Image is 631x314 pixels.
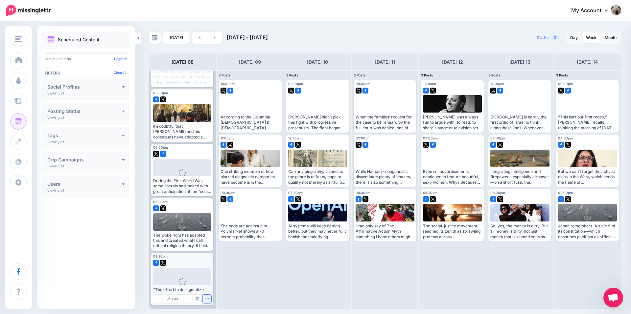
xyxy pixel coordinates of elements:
img: twitter-square.png [295,142,301,148]
a: Edit [153,295,192,303]
span: 06:00pm [153,145,168,149]
div: AI systems will keep getting better, but they may never fully banish the underlying uncertainties... [288,223,347,240]
span: 12:00pm [490,82,504,86]
img: facebook-square.png [362,142,368,148]
div: Loading [173,278,191,295]
div: Even so, advertisements continued to feature beautiful, sexy women. Why? Because they work. Men a... [423,169,482,185]
img: twitter-square.png [288,88,294,94]
span: Drafts [537,36,549,40]
span: 05:30pm [423,191,437,195]
span: 07:30pm [288,191,303,195]
span: 11:00am [221,136,234,140]
span: 10:00am [221,82,235,86]
span: 09:00pm [221,191,235,195]
img: facebook-square.png [497,88,503,94]
img: facebook-square.png [558,196,564,202]
div: [PERSON_NAME] was always fun to argue with, to read, to share a stage or television set with, to ... [423,115,482,131]
img: facebook-square.png [423,196,429,202]
img: calendar-grey-darker.png [196,297,199,301]
a: [DATE] [163,32,190,44]
p: Scheduled Posts [45,57,128,60]
h4: [DATE] 12 [442,58,463,66]
img: twitter-square.png [160,260,166,266]
h4: [DATE] 09 [239,58,261,66]
img: twitter-square.png [356,88,362,94]
h4: [DATE] 10 [307,58,328,66]
img: twitter-square.png [497,196,503,202]
p: Viewing all [47,164,64,168]
span: 07:00pm [423,136,438,140]
span: 3 Posts [421,73,433,77]
div: Japan remembers. Article 9 of its constitution—which enshrines pacifism as official state doctrin... [558,223,617,240]
div: The social-justice movement reached its zenith as sprawling protests across [GEOGRAPHIC_DATA]—and... [423,223,482,240]
img: facebook-square.png [423,88,429,94]
img: calendar.png [47,36,55,43]
span: Edit [172,297,178,301]
img: facebook-square.png [221,142,226,148]
img: facebook-square.png [558,142,564,148]
img: menu.png [15,36,22,42]
img: twitter-square.png [221,88,226,94]
a: My Account [565,3,621,19]
span: 09:00pm [558,82,573,86]
span: 3 Posts [286,73,298,77]
img: facebook-square.png [153,205,159,211]
h4: [DATE] 11 [375,58,395,66]
div: Integrating intelligence and firepower—especially airpower—on a short fuse, the [DEMOGRAPHIC_DATA... [490,169,549,185]
div: So, yes, the money is dirty. But all money is dirty, not just money that is second cousins with I... [490,223,549,240]
span: 02:00pm [356,136,370,140]
img: twitter-square.png [160,205,166,211]
a: Week [582,32,600,43]
span: 3 Posts [219,73,231,77]
div: I can only say of The Affirmative Action Myth something I hope others might say about my own work... [356,223,414,240]
span: 08:30pm [153,254,168,258]
span: 06:30pm [153,200,168,204]
img: twitter-square.png [356,142,362,148]
div: While Hamas propagandists disseminate plenty of hoaxes, there is also something damning about the... [356,169,414,185]
span: 3 [550,34,560,41]
div: Loading [173,169,191,186]
h4: [DATE] 08 [172,58,194,66]
img: facebook-square.png [565,88,571,94]
div: [PERSON_NAME] didn’t pick this fight with progressive presentism. The fight began with an assault... [288,115,347,131]
img: calendar-grey-darker.png [152,35,158,41]
img: twitter-square.png [490,88,496,94]
div: Can any biography, lashed as the genre is to facts, hope to qualify not merely as artful but as t... [288,169,347,185]
img: twitter-square.png [565,142,571,148]
img: facebook-square.png [160,151,166,157]
img: twitter-square.png [497,142,503,148]
img: twitter-square.png [423,142,429,148]
p: Viewing all [47,115,64,119]
img: twitter-square.png [565,196,571,202]
img: facebook-square.png [430,142,436,148]
a: Upgrade [114,57,128,61]
img: twitter-square.png [295,196,301,202]
span: [DATE] - [DATE] [227,34,268,41]
div: One striking example of how blurred diagnostic categories have become is in the interpretation of... [221,169,279,185]
span: 04:30pm [558,136,573,140]
span: 03:00pm [288,82,303,86]
img: twitter-square.png [160,96,166,102]
h4: Filters [45,71,128,75]
div: LISTEN: The horrifying murder of a young woman on the light rail in [GEOGRAPHIC_DATA] has cast a ... [153,69,211,85]
img: facebook-square.png [295,88,301,94]
span: 02:00pm [558,191,573,195]
p: Viewing all [47,91,64,95]
h4: Tags [47,133,122,138]
h4: [DATE] 13 [509,58,530,66]
img: facebook-square.png [153,96,159,102]
h4: Drip Campaigns [47,157,122,162]
div: Open chat [603,288,623,307]
p: Scheduled Content [58,37,100,42]
img: facebook-square.png [153,260,159,266]
a: Clear All [114,71,128,74]
span: 3 Posts [556,73,568,77]
div: “This isn’t our first rodeo,” [PERSON_NAME] recalls thinking the morning of [DATE] when his famil... [558,115,617,131]
img: Missinglettr [6,5,51,16]
img: facebook-square.png [490,142,496,148]
div: The woke right has adapted this and created what I call critical religion theory. It holds that a... [153,233,211,249]
img: facebook-square.png [288,142,294,148]
h4: Posting Status [47,109,122,114]
span: 09:00am [356,82,370,86]
span: 06:00pm [153,91,168,95]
